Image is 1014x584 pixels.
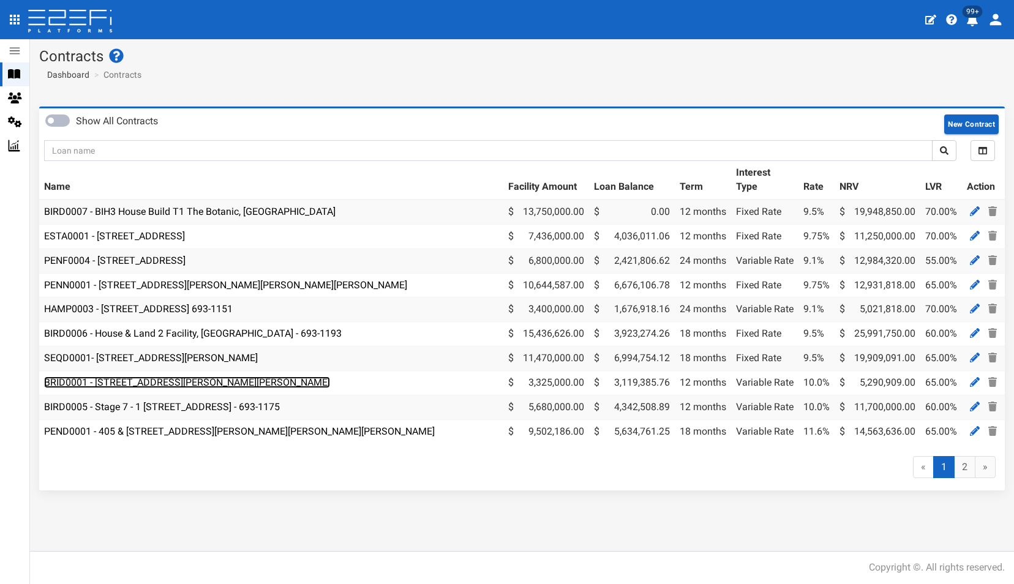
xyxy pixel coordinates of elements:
td: 10.0% [798,370,835,395]
td: 9.75% [798,224,835,249]
td: 12,931,818.00 [835,273,920,298]
td: Variable Rate [731,419,798,443]
a: 2 [954,456,975,479]
h1: Contracts [39,48,1005,64]
td: 12 months [675,224,731,249]
button: New Contract [944,114,999,134]
span: 1 [933,456,955,479]
a: HAMP0003 - [STREET_ADDRESS] 693-1151 [44,303,233,315]
td: Fixed Rate [731,200,798,224]
td: 6,676,106.78 [589,273,675,298]
td: 12,984,320.00 [835,249,920,273]
td: 4,342,508.89 [589,395,675,419]
th: Loan Balance [589,161,675,200]
td: 12 months [675,273,731,298]
a: ESTA0001 - [STREET_ADDRESS] [44,230,185,242]
td: 5,680,000.00 [503,395,589,419]
td: 9.5% [798,346,835,371]
td: 18 months [675,322,731,346]
td: 11,470,000.00 [503,346,589,371]
td: 9.5% [798,200,835,224]
td: 65.00% [920,346,962,371]
a: Delete Contract [985,253,1000,268]
td: 7,436,000.00 [503,224,589,249]
td: 3,119,385.76 [589,370,675,395]
a: Delete Contract [985,424,1000,439]
a: PEND0001 - 405 & [STREET_ADDRESS][PERSON_NAME][PERSON_NAME][PERSON_NAME] [44,425,435,437]
td: 60.00% [920,322,962,346]
td: 10.0% [798,395,835,419]
td: 65.00% [920,419,962,443]
a: » [975,456,996,479]
td: 65.00% [920,370,962,395]
td: 2,421,806.62 [589,249,675,273]
td: 10,644,587.00 [503,273,589,298]
td: 19,909,091.00 [835,346,920,371]
a: Delete Contract [985,301,1000,316]
td: 9.1% [798,298,835,322]
td: 11.6% [798,419,835,443]
th: Name [39,161,503,200]
th: Facility Amount [503,161,589,200]
th: NRV [835,161,920,200]
a: Delete Contract [985,350,1000,365]
div: Copyright ©. All rights reserved. [869,561,1005,575]
td: 9.1% [798,249,835,273]
td: 14,563,636.00 [835,419,920,443]
td: 11,700,000.00 [835,395,920,419]
td: 19,948,850.00 [835,200,920,224]
td: 13,750,000.00 [503,200,589,224]
td: 6,994,754.12 [589,346,675,371]
td: 18 months [675,346,731,371]
td: 3,400,000.00 [503,298,589,322]
a: SEQD0001- [STREET_ADDRESS][PERSON_NAME] [44,352,258,364]
td: 6,800,000.00 [503,249,589,273]
td: 25,991,750.00 [835,322,920,346]
th: Term [675,161,731,200]
td: Fixed Rate [731,273,798,298]
th: Action [962,161,1005,200]
label: Show All Contracts [76,114,158,129]
td: 15,436,626.00 [503,322,589,346]
td: Variable Rate [731,298,798,322]
td: 60.00% [920,395,962,419]
th: LVR [920,161,962,200]
a: PENN0001 - [STREET_ADDRESS][PERSON_NAME][PERSON_NAME][PERSON_NAME] [44,279,407,291]
input: Loan name [44,140,933,161]
td: 9.75% [798,273,835,298]
td: Fixed Rate [731,322,798,346]
td: 11,250,000.00 [835,224,920,249]
td: Fixed Rate [731,346,798,371]
a: BIRD0006 - House & Land 2 Facility, [GEOGRAPHIC_DATA] - 693-1193 [44,328,342,339]
td: Variable Rate [731,249,798,273]
a: Delete Contract [985,228,1000,244]
td: 18 months [675,419,731,443]
a: Delete Contract [985,326,1000,341]
td: 1,676,918.16 [589,298,675,322]
td: 5,290,909.00 [835,370,920,395]
a: PENF0004 - [STREET_ADDRESS] [44,255,186,266]
td: 5,021,818.00 [835,298,920,322]
a: Delete Contract [985,375,1000,390]
td: Variable Rate [731,370,798,395]
th: Interest Type [731,161,798,200]
td: 9,502,186.00 [503,419,589,443]
td: 3,923,274.26 [589,322,675,346]
a: Delete Contract [985,277,1000,293]
td: 70.00% [920,224,962,249]
th: Rate [798,161,835,200]
td: 12 months [675,200,731,224]
a: BIRD0007 - BIH3 House Build T1 The Botanic, [GEOGRAPHIC_DATA] [44,206,336,217]
a: Delete Contract [985,204,1000,219]
td: Variable Rate [731,395,798,419]
td: 12 months [675,395,731,419]
td: 12 months [675,370,731,395]
td: 70.00% [920,298,962,322]
td: 65.00% [920,273,962,298]
span: Dashboard [42,70,89,80]
a: BIRD0005 - Stage 7 - 1 [STREET_ADDRESS] - 693-1175 [44,401,280,413]
li: Contracts [91,69,141,81]
td: 3,325,000.00 [503,370,589,395]
td: 4,036,011.06 [589,224,675,249]
span: « [913,456,934,479]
